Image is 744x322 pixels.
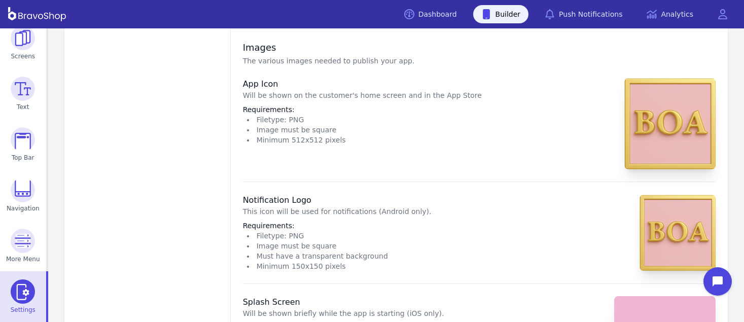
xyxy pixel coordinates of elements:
[243,42,716,54] h2: Images
[243,296,444,308] span: Splash Screen
[247,261,432,271] li: Minimum 150x150 pixels
[473,5,529,23] a: Builder
[12,154,34,162] span: Top Bar
[243,90,482,100] span: Will be shown on the customer's home screen and in the App Store
[7,204,40,212] span: Navigation
[247,135,482,145] li: Minimum 512x512 pixels
[639,5,701,23] a: Analytics
[6,255,40,263] span: More Menu
[247,115,482,125] li: Filetype: PNG
[537,5,630,23] a: Push Notifications
[247,231,432,241] li: Filetype: PNG
[11,306,36,314] span: Settings
[247,125,482,135] li: Image must be square
[396,5,465,23] a: Dashboard
[243,206,432,217] span: This icon will be used for notifications (Android only).
[243,221,432,231] span: Requirements:
[243,194,432,206] span: Notification Logo
[11,52,36,60] span: Screens
[247,251,432,261] li: Must have a transparent background
[243,308,444,318] span: Will be shown briefly while the app is starting (iOS only).
[243,78,482,90] span: App Icon
[8,7,66,21] img: BravoShop
[243,56,716,66] p: The various images needed to publish your app.
[247,241,432,251] li: Image must be square
[17,103,29,111] span: Text
[243,104,482,115] span: Requirements:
